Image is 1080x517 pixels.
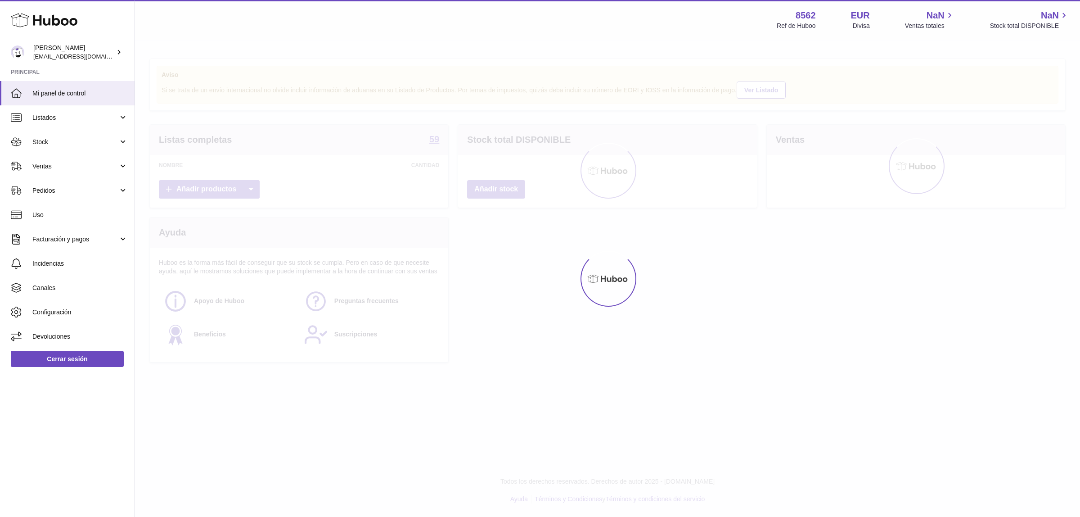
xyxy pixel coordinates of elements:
[905,22,955,30] span: Ventas totales
[796,9,816,22] strong: 8562
[11,351,124,367] a: Cerrar sesión
[11,45,24,59] img: internalAdmin-8562@internal.huboo.com
[32,211,128,219] span: Uso
[32,259,128,268] span: Incidencias
[32,308,128,317] span: Configuración
[990,9,1069,30] a: NaN Stock total DISPONIBLE
[32,235,118,244] span: Facturación y pagos
[33,53,132,60] span: [EMAIL_ADDRESS][DOMAIN_NAME]
[33,44,114,61] div: [PERSON_NAME]
[32,113,118,122] span: Listados
[1041,9,1059,22] span: NaN
[853,22,870,30] div: Divisa
[927,9,945,22] span: NaN
[32,186,118,195] span: Pedidos
[32,284,128,292] span: Canales
[32,89,128,98] span: Mi panel de control
[32,138,118,146] span: Stock
[32,162,118,171] span: Ventas
[990,22,1069,30] span: Stock total DISPONIBLE
[777,22,815,30] div: Ref de Huboo
[32,332,128,341] span: Devoluciones
[905,9,955,30] a: NaN Ventas totales
[851,9,870,22] strong: EUR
